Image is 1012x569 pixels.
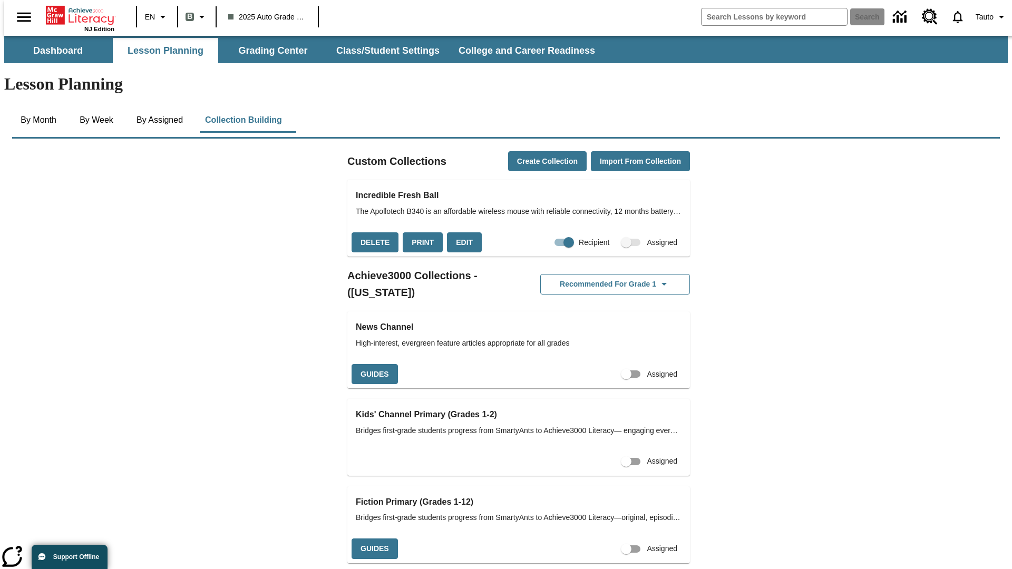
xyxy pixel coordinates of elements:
[356,407,682,422] h3: Kids' Channel Primary (Grades 1-2)
[647,543,677,554] span: Assigned
[944,3,971,31] a: Notifications
[347,153,446,170] h2: Custom Collections
[4,74,1008,94] h1: Lesson Planning
[187,10,192,23] span: B
[579,237,609,248] span: Recipient
[971,7,1012,26] button: Profile/Settings
[70,107,123,133] button: By Week
[450,38,604,63] button: College and Career Readiness
[140,7,174,26] button: Language: EN, Select a language
[220,38,326,63] button: Grading Center
[916,3,944,31] a: Resource Center, Will open in new tab
[228,12,306,23] span: 2025 Auto Grade 1 B
[352,364,398,385] button: Guides
[403,232,443,253] button: Print, will open in a new window
[356,495,682,509] h3: Fiction Primary (Grades 1-12)
[447,232,482,253] button: Edit
[356,338,682,349] span: High-interest, evergreen feature articles appropriate for all grades
[4,38,605,63] div: SubNavbar
[352,232,398,253] button: Delete
[356,512,682,523] span: Bridges first-grade students progress from SmartyAnts to Achieve3000 Literacy—original, episodic ...
[46,5,114,26] a: Home
[32,545,108,569] button: Support Offline
[887,3,916,32] a: Data Center
[352,538,398,559] button: Guides
[540,274,690,295] button: Recommended for Grade 1
[53,553,99,561] span: Support Offline
[356,188,682,203] h3: Incredible Fresh Ball
[347,267,519,301] h2: Achieve3000 Collections - ([US_STATE])
[647,369,677,380] span: Assigned
[8,2,40,33] button: Open side menu
[113,38,218,63] button: Lesson Planning
[197,107,290,133] button: Collection Building
[356,425,682,436] span: Bridges first-grade students progress from SmartyAnts to Achieve3000 Literacy— engaging evergreen...
[145,12,155,23] span: EN
[976,12,994,23] span: Tauto
[356,320,682,335] h3: News Channel
[591,151,690,172] button: Import from Collection
[328,38,448,63] button: Class/Student Settings
[128,107,191,133] button: By Assigned
[356,206,682,217] span: The Apollotech B340 is an affordable wireless mouse with reliable connectivity, 12 months battery...
[647,456,677,467] span: Assigned
[84,26,114,32] span: NJ Edition
[702,8,847,25] input: search field
[181,7,212,26] button: Boost Class color is gray green. Change class color
[508,151,587,172] button: Create Collection
[46,4,114,32] div: Home
[4,36,1008,63] div: SubNavbar
[12,107,65,133] button: By Month
[647,237,677,248] span: Assigned
[5,38,111,63] button: Dashboard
